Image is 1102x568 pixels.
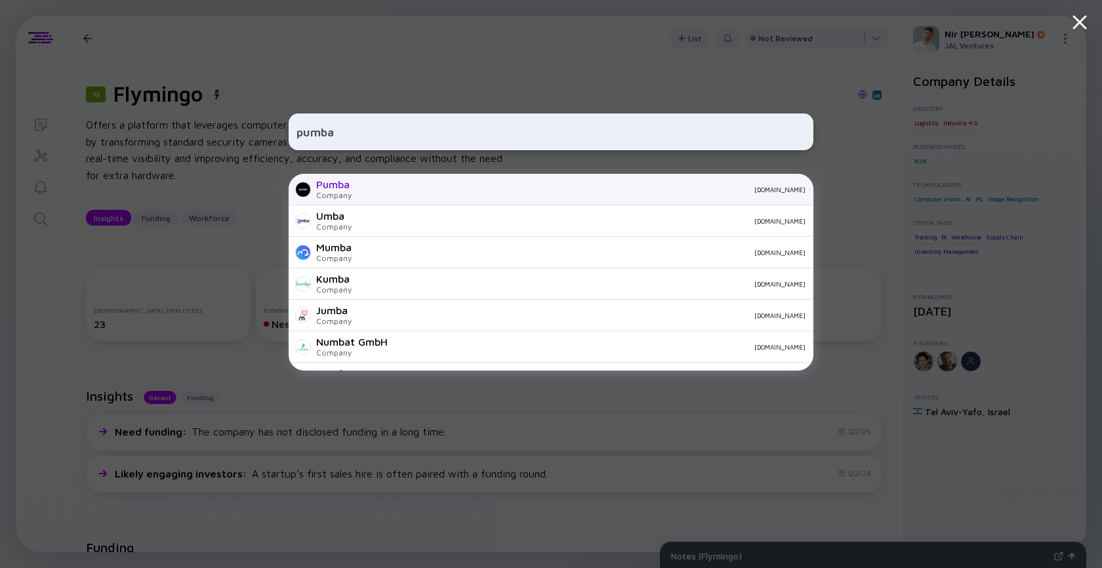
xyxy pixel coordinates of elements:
[316,210,352,222] div: Umba
[316,285,352,294] div: Company
[362,249,806,256] div: [DOMAIN_NAME]
[316,367,394,379] div: Mumbai Pav Co.
[362,312,806,319] div: [DOMAIN_NAME]
[316,190,352,200] div: Company
[316,253,352,263] div: Company
[398,343,806,351] div: [DOMAIN_NAME]
[316,241,352,253] div: Mumba
[316,348,388,357] div: Company
[316,222,352,232] div: Company
[316,316,352,326] div: Company
[362,186,806,193] div: [DOMAIN_NAME]
[296,120,806,144] input: Search Company or Investor...
[362,217,806,225] div: [DOMAIN_NAME]
[316,304,352,316] div: Jumba
[316,336,388,348] div: Numbat GmbH
[316,273,352,285] div: Kumba
[362,280,806,288] div: [DOMAIN_NAME]
[316,178,352,190] div: Pumba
